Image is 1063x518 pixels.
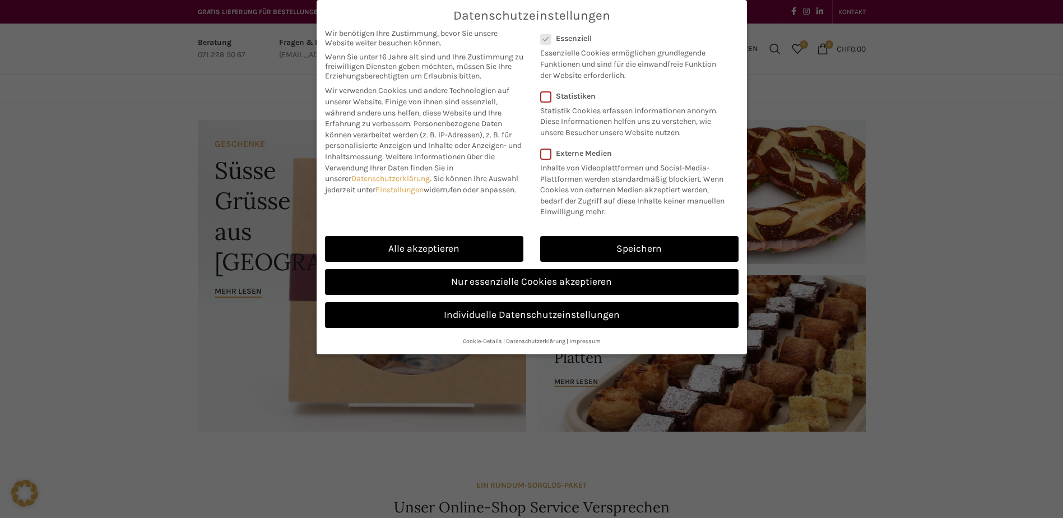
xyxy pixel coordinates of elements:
span: Weitere Informationen über die Verwendung Ihrer Daten finden Sie in unserer . [325,152,495,183]
a: Alle akzeptieren [325,236,523,262]
a: Einstellungen [375,185,424,195]
a: Speichern [540,236,739,262]
label: Essenziell [540,34,724,43]
a: Impressum [569,337,601,345]
span: Wir benötigen Ihre Zustimmung, bevor Sie unsere Website weiter besuchen können. [325,29,523,48]
label: Statistiken [540,91,724,101]
a: Individuelle Datenschutzeinstellungen [325,302,739,328]
span: Datenschutzeinstellungen [453,8,610,23]
a: Cookie-Details [463,337,502,345]
p: Statistik Cookies erfassen Informationen anonym. Diese Informationen helfen uns zu verstehen, wie... [540,101,724,138]
span: Personenbezogene Daten können verarbeitet werden (z. B. IP-Adressen), z. B. für personalisierte A... [325,119,522,161]
a: Datenschutzerklärung [351,174,430,183]
p: Inhalte von Videoplattformen und Social-Media-Plattformen werden standardmäßig blockiert. Wenn Co... [540,158,731,218]
span: Sie können Ihre Auswahl jederzeit unter widerrufen oder anpassen. [325,174,518,195]
a: Nur essenzielle Cookies akzeptieren [325,269,739,295]
a: Datenschutzerklärung [506,337,565,345]
span: Wir verwenden Cookies und andere Technologien auf unserer Website. Einige von ihnen sind essenzie... [325,86,509,128]
span: Wenn Sie unter 16 Jahre alt sind und Ihre Zustimmung zu freiwilligen Diensten geben möchten, müss... [325,52,523,81]
label: Externe Medien [540,149,731,158]
p: Essenzielle Cookies ermöglichen grundlegende Funktionen und sind für die einwandfreie Funktion de... [540,43,724,81]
